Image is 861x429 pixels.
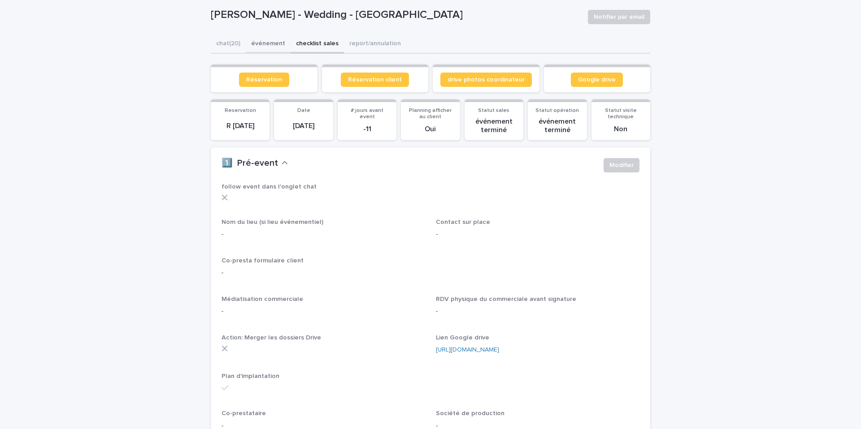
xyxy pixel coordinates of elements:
button: Notifier par email [588,10,650,24]
span: Google drive [578,77,616,83]
span: follow event dans l'onglet chat [222,184,317,190]
span: RDV physique du commerciale avant signature [436,296,576,302]
span: Notifier par email [594,13,644,21]
button: report/annulation [344,35,406,54]
span: Planning afficher au client [409,108,452,120]
span: Modifier [609,161,634,170]
span: Réservation [246,77,282,83]
h2: 1️⃣ Pré-event [222,158,278,169]
span: Nom du lieu (si lieu événementiel) [222,219,323,225]
span: Contact sur place [436,219,490,225]
span: drive photos coordinateur [448,77,525,83]
button: chat (20) [211,35,246,54]
p: Oui [406,125,454,133]
span: Date [297,108,310,113]
button: checklist sales [291,35,344,54]
button: événement [246,35,291,54]
span: Lien Google drive [436,335,489,341]
span: Reservation [225,108,256,113]
p: - [436,307,639,316]
button: Modifier [604,158,639,172]
span: Réservation client [348,77,402,83]
p: [DATE] [279,122,327,130]
p: -11 [343,125,391,133]
p: - [436,230,639,239]
p: - [222,268,639,278]
a: Réservation client [341,73,409,87]
a: Google drive [571,73,623,87]
p: événement terminé [470,117,518,134]
span: Co-presta formulaire client [222,257,304,264]
span: Action: Merger les dossiers Drive [222,335,321,341]
span: Statut visite technique [605,108,637,120]
span: Plan d'implantation [222,373,279,379]
p: événement terminé [533,117,581,134]
span: Société de production [436,410,504,416]
span: # jours avant event [351,108,383,120]
span: Médiatisation commerciale [222,296,303,302]
a: [URL][DOMAIN_NAME] [436,347,499,353]
span: Co-prestataire [222,410,266,416]
a: drive photos coordinateur [440,73,532,87]
p: - [222,230,425,239]
span: Statut opération [535,108,579,113]
a: Réservation [239,73,289,87]
button: 1️⃣ Pré-event [222,158,288,169]
span: Statut sales [478,108,509,113]
p: [PERSON_NAME] - Wedding - [GEOGRAPHIC_DATA] [211,9,581,21]
p: Non [597,125,645,133]
p: - [222,307,425,316]
p: R [DATE] [216,122,264,130]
